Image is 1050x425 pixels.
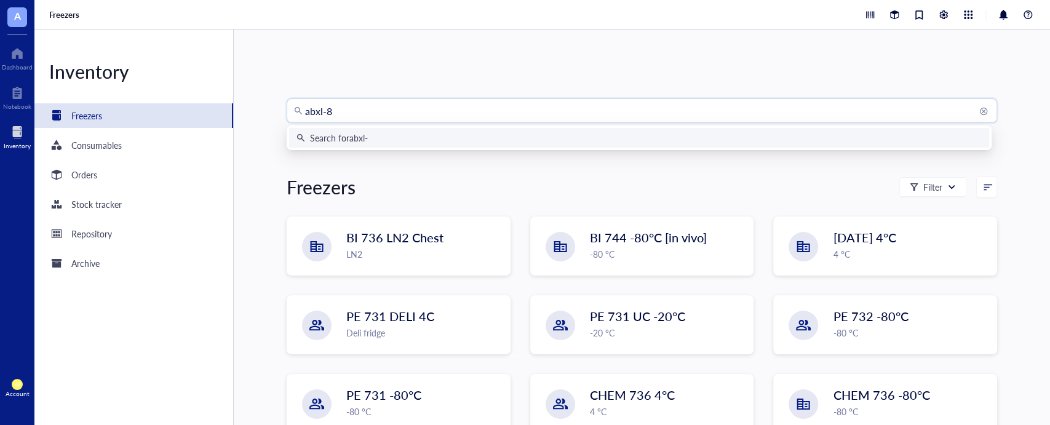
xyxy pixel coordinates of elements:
span: BI 744 -80°C [in vivo] [590,229,707,246]
a: Freezers [49,9,82,20]
div: 4 °C [833,247,989,261]
div: Inventory [4,142,31,149]
span: [DATE] 4°C [833,229,896,246]
span: PE 731 DELI 4C [346,308,434,325]
div: Freezers [71,109,102,122]
a: Archive [34,251,233,276]
div: -20 °C [590,326,746,340]
a: Repository [34,221,233,246]
a: Consumables [34,133,233,157]
a: Orders [34,162,233,187]
div: Inventory [34,59,233,84]
div: Notebook [3,103,31,110]
div: Stock tracker [71,197,122,211]
a: Stock tracker [34,192,233,216]
span: PE 731 UC -20°C [590,308,685,325]
span: PE 731 -80°C [346,386,421,403]
div: -80 °C [833,326,989,340]
div: Search for abxl- [310,131,368,145]
div: Deli fridge [346,326,503,340]
span: CHEM 736 4°C [590,386,675,403]
span: BI 736 LN2 Chest [346,229,443,246]
div: -80 °C [590,247,746,261]
a: Inventory [4,122,31,149]
div: Account [6,390,30,397]
a: Freezers [34,103,233,128]
div: -80 °C [833,405,989,418]
div: Filter [923,180,942,194]
div: Dashboard [2,63,33,71]
span: PE 732 -80°C [833,308,908,325]
div: -80 °C [346,405,503,418]
span: CHEM 736 -80°C [833,386,929,403]
div: Orders [71,168,97,181]
a: Notebook [3,83,31,110]
span: A [14,8,21,23]
div: Consumables [71,138,122,152]
span: AR [14,381,20,387]
div: Repository [71,227,112,240]
div: 4 °C [590,405,746,418]
a: Dashboard [2,44,33,71]
div: Archive [71,256,100,270]
div: Freezers [287,175,356,199]
div: LN2 [346,247,503,261]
